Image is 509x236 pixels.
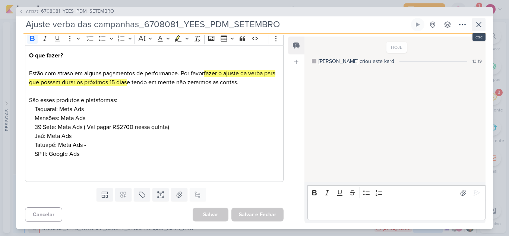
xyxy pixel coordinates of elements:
div: Editor toolbar [307,185,486,200]
strong: O que fazer? [29,52,63,59]
div: [PERSON_NAME] criou este kard [319,57,394,65]
div: Editor toolbar [25,31,284,45]
div: Editor editing area: main [25,45,284,182]
div: esc [472,33,486,41]
p: Tatuapé: Meta Ads - [35,141,279,150]
p: Taquaral: Meta Ads [35,105,279,114]
div: Ligar relógio [415,22,421,28]
mark: fazer o ajuste da verba para que possam durar os próximos 15 dias [29,70,275,86]
p: Mansões: Meta Ads [35,114,279,123]
div: Editor editing area: main [307,200,486,220]
div: 13:19 [472,58,482,64]
p: Jaú: Meta Ads [35,132,279,141]
p: SP II: Google Ads [35,150,279,176]
p: Estão com atraso em alguns pagamentos de performance. Por favor e tendo em mente não zerarmos as ... [29,51,279,96]
button: Cancelar [25,207,62,222]
p: São esses produtos e plataformas: [29,96,279,105]
input: Kard Sem Título [23,18,410,31]
p: 39 Sete: Meta Ads ( Vai pagar R$2700 nessa quinta) [35,123,279,132]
